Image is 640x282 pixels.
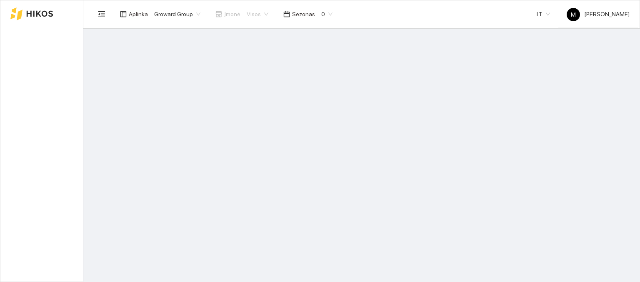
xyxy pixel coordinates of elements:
span: 0 [321,8,332,20]
span: Groward Group [154,8,200,20]
span: calendar [283,11,290,17]
span: menu-fold [98,10,105,18]
span: LT [537,8,550,20]
button: menu-fold [93,6,110,22]
span: shop [215,11,222,17]
span: [PERSON_NAME] [567,11,630,17]
span: Sezonas : [292,10,316,19]
span: Aplinka : [129,10,149,19]
span: layout [120,11,127,17]
span: Visos [247,8,268,20]
span: M [571,8,576,21]
span: Įmonė : [224,10,242,19]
